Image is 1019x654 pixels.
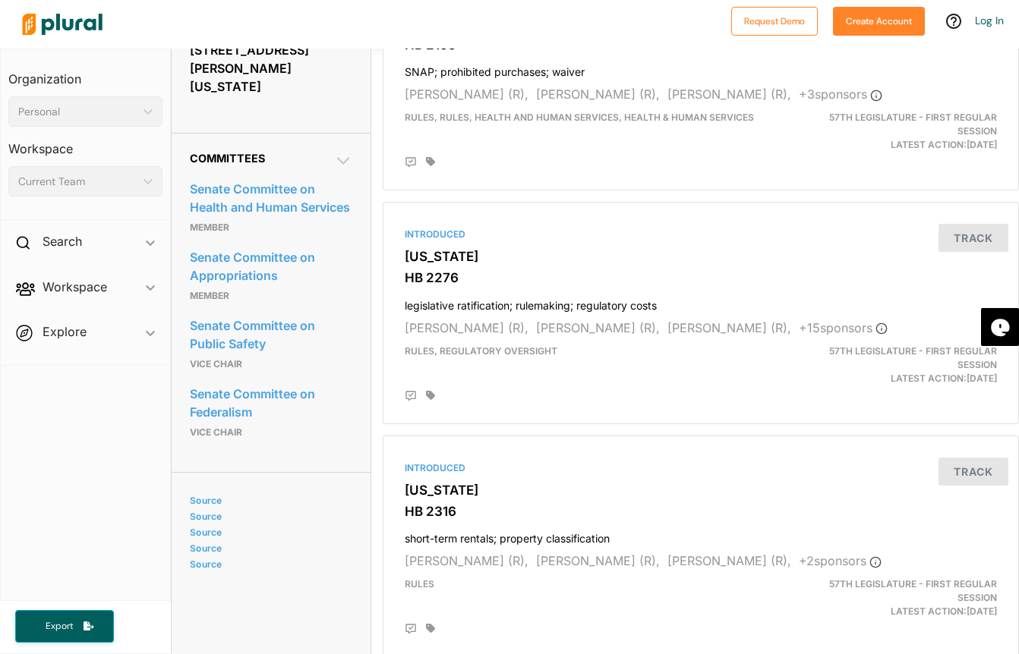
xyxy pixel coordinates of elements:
[405,504,997,519] h3: HB 2316
[190,219,352,237] p: Member
[43,233,82,250] h2: Search
[190,527,348,538] a: Source
[829,112,997,137] span: 57th Legislature - First Regular Session
[426,390,435,401] div: Add tags
[190,287,352,305] p: Member
[405,345,557,357] span: Rules, Regulatory Oversight
[190,39,352,98] div: [STREET_ADDRESS][PERSON_NAME][US_STATE]
[190,558,348,570] a: Source
[15,610,114,643] button: Export
[731,7,818,36] button: Request Demo
[536,86,660,102] span: [PERSON_NAME] (R),
[405,578,434,590] span: Rules
[8,127,162,160] h3: Workspace
[799,320,888,335] span: + 15 sponsor s
[426,156,435,167] div: Add tags
[799,553,882,568] span: + 2 sponsor s
[190,382,352,423] a: Senate Committee on Federalism
[536,553,660,568] span: [PERSON_NAME] (R),
[405,553,528,568] span: [PERSON_NAME] (R),
[405,249,997,264] h3: [US_STATE]
[405,320,528,335] span: [PERSON_NAME] (R),
[18,104,137,120] div: Personal
[829,345,997,370] span: 57th Legislature - First Regular Session
[799,86,882,102] span: + 3 sponsor s
[803,111,1008,152] div: Latest Action: [DATE]
[426,623,435,634] div: Add tags
[803,577,1008,618] div: Latest Action: [DATE]
[190,495,348,506] a: Source
[667,553,791,568] span: [PERSON_NAME] (R),
[667,320,791,335] span: [PERSON_NAME] (R),
[190,314,352,355] a: Senate Committee on Public Safety
[667,86,791,102] span: [PERSON_NAME] (R),
[833,7,925,36] button: Create Account
[190,355,352,373] p: Vice Chair
[190,152,265,165] span: Committees
[975,14,1004,27] a: Log In
[190,542,348,554] a: Source
[35,620,84,633] span: Export
[803,344,1008,385] div: Latest Action: [DATE]
[405,461,997,475] div: Introduced
[405,228,997,241] div: Introduced
[190,423,352,442] p: Vice Chair
[18,174,137,190] div: Current Team
[536,320,660,335] span: [PERSON_NAME] (R),
[939,457,1008,486] button: Track
[405,270,997,285] h3: HB 2276
[8,57,162,90] h3: Organization
[405,58,997,79] h4: SNAP; prohibited purchases; waiver
[829,578,997,603] span: 57th Legislature - First Regular Session
[190,178,352,219] a: Senate Committee on Health and Human Services
[190,246,352,287] a: Senate Committee on Appropriations
[405,525,997,546] h4: short-term rentals; property classification
[405,156,417,168] div: Add Position Statement
[731,12,818,28] a: Request Demo
[405,112,754,123] span: Rules, Rules, Health and Human Services, Health & Human Services
[190,511,348,522] a: Source
[939,224,1008,252] button: Track
[405,483,997,498] h3: [US_STATE]
[405,390,417,402] div: Add Position Statement
[833,12,925,28] a: Create Account
[405,86,528,102] span: [PERSON_NAME] (R),
[405,623,417,635] div: Add Position Statement
[405,292,997,313] h4: legislative ratification; rulemaking; regulatory costs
